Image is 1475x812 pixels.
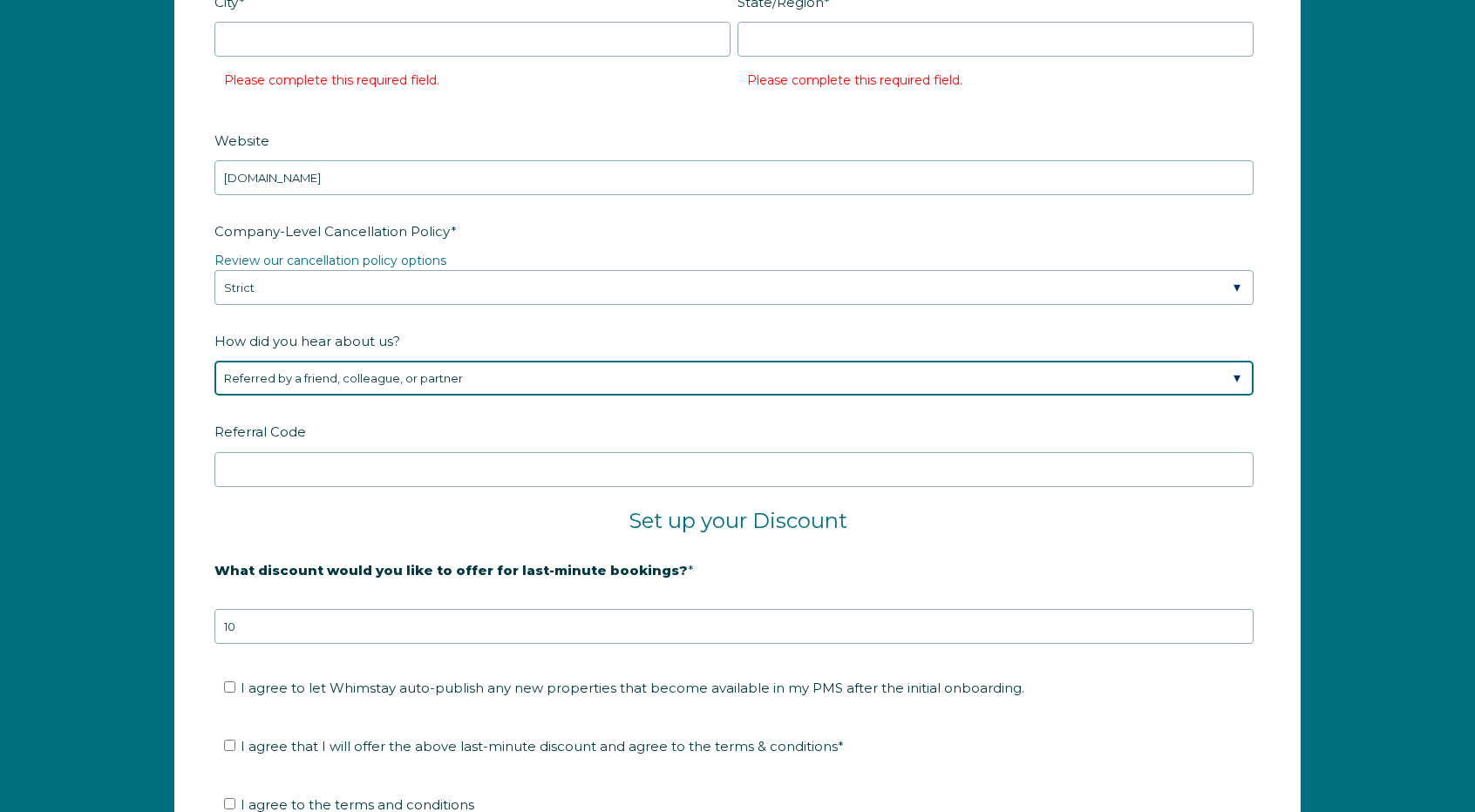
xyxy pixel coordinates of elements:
span: How did you hear about us? [214,328,400,355]
a: Review our cancellation policy options [214,253,446,268]
input: I agree to let Whimstay auto-publish any new properties that become available in my PMS after the... [224,681,235,693]
span: Set up your Discount [629,508,847,533]
input: I agree to the terms and conditionsRead Full Terms and Conditions [224,798,235,809]
strong: 20% is recommended, minimum of 10% [214,592,487,607]
span: Company-Level Cancellation Policy [214,218,451,245]
label: Please complete this required field. [224,72,439,88]
span: I agree that I will offer the above last-minute discount and agree to the terms & conditions [241,738,844,754]
span: Website [214,127,269,154]
label: Please complete this required field. [747,72,962,88]
span: Referral Code [214,418,306,445]
strong: What discount would you like to offer for last-minute bookings? [214,562,688,579]
span: I agree to let Whimstay auto-publish any new properties that become available in my PMS after the... [241,680,1024,696]
input: I agree that I will offer the above last-minute discount and agree to the terms & conditions* [224,740,235,751]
